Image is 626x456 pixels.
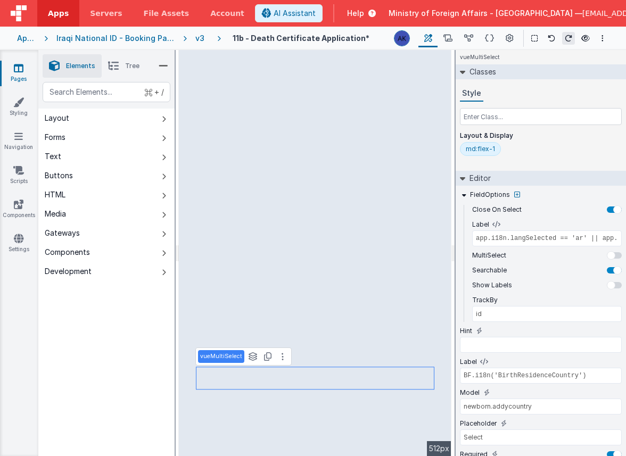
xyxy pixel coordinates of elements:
div: Text [45,151,61,162]
span: Tree [125,62,139,70]
h2: Editor [465,171,491,186]
div: --> [179,50,451,456]
div: Layout [45,113,69,123]
input: Search Elements... [43,82,170,102]
label: Hint [460,327,472,335]
div: md:flex-1 [466,145,495,153]
button: Style [460,86,483,102]
label: Placeholder [460,419,497,428]
div: v3 [195,33,209,44]
label: MultiSelect [472,251,506,260]
input: Enter Class... [460,108,622,125]
label: Show Labels [472,281,512,289]
div: Iraqi National ID - Booking Page [56,33,174,44]
label: Searchable [472,266,507,275]
label: Close On Select [472,205,522,214]
div: Media [45,209,66,219]
h2: Classes [465,64,496,79]
h4: 11b - Death Certificate Application [233,34,369,42]
img: 1f6063d0be199a6b217d3045d703aa70 [394,31,409,46]
span: Servers [90,8,122,19]
div: Apps [17,33,36,44]
label: Label [472,220,489,229]
span: Ministry of Foreign Affairs - [GEOGRAPHIC_DATA] — [389,8,582,19]
label: Label [460,358,477,366]
button: Media [38,204,175,223]
span: Elements [66,62,95,70]
label: FieldOptions [470,190,510,199]
span: Apps [48,8,69,19]
button: Text [38,147,175,166]
button: AI Assistant [255,4,323,22]
div: Gateways [45,228,80,238]
label: Model [460,388,480,397]
button: Layout [38,109,175,128]
p: vueMultiSelect [200,352,242,361]
span: AI Assistant [274,8,316,19]
div: Components [45,247,90,258]
h4: vueMultiSelect [456,50,504,64]
div: Forms [45,132,65,143]
span: + / [145,82,164,102]
div: 512px [427,441,451,456]
button: Options [596,32,609,45]
button: Forms [38,128,175,147]
button: Development [38,262,175,281]
p: Layout & Display [460,131,622,140]
div: Buttons [45,170,73,181]
label: TrackBy [472,296,498,304]
button: Buttons [38,166,175,185]
button: HTML [38,185,175,204]
span: File Assets [144,8,190,19]
button: Components [38,243,175,262]
div: HTML [45,189,65,200]
div: Development [45,266,92,277]
span: Help [347,8,364,19]
button: Gateways [38,223,175,243]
